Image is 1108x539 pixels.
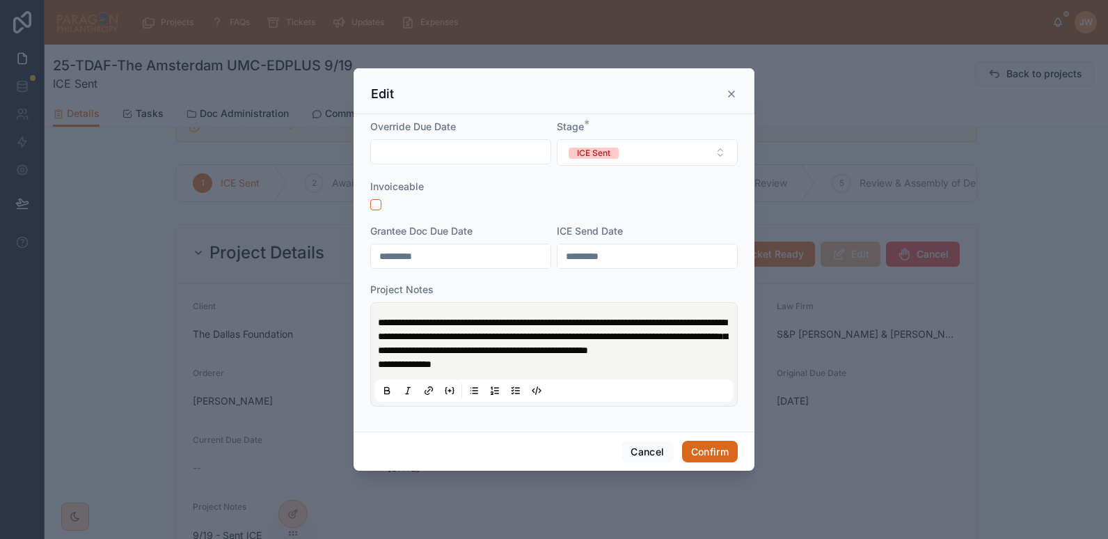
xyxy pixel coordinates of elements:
[622,441,673,463] button: Cancel
[557,139,738,166] button: Select Button
[371,86,394,102] h3: Edit
[370,225,473,237] span: Grantee Doc Due Date
[370,120,456,132] span: Override Due Date
[577,148,610,159] div: ICE Sent
[682,441,738,463] button: Confirm
[557,225,623,237] span: ICE Send Date
[370,180,424,192] span: Invoiceable
[370,283,434,295] span: Project Notes
[557,120,584,132] span: Stage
